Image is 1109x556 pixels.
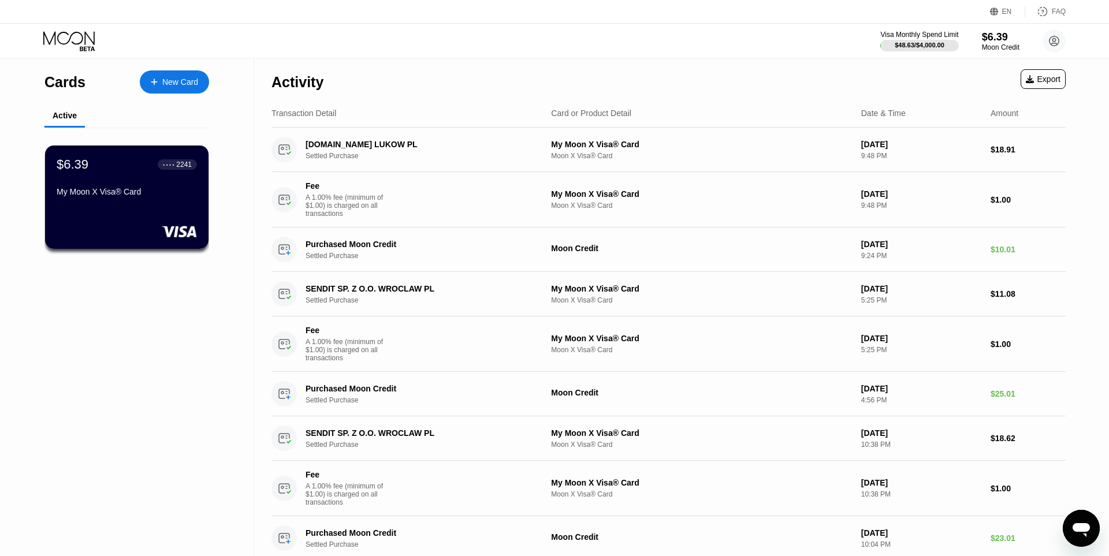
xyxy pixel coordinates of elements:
[306,140,532,149] div: [DOMAIN_NAME] LUKOW PL
[982,31,1019,43] div: $6.39
[982,43,1019,51] div: Moon Credit
[271,461,1066,516] div: FeeA 1.00% fee (minimum of $1.00) is charged on all transactionsMy Moon X Visa® CardMoon X Visa® ...
[306,326,386,335] div: Fee
[551,152,851,160] div: Moon X Visa® Card
[306,193,392,218] div: A 1.00% fee (minimum of $1.00) is charged on all transactions
[1002,8,1012,16] div: EN
[551,296,851,304] div: Moon X Visa® Card
[57,157,88,172] div: $6.39
[306,152,549,160] div: Settled Purchase
[57,187,197,196] div: My Moon X Visa® Card
[1025,6,1066,17] div: FAQ
[163,163,174,166] div: ● ● ● ●
[551,201,851,210] div: Moon X Visa® Card
[991,339,1066,349] div: $1.00
[1021,69,1066,89] div: Export
[991,109,1018,118] div: Amount
[306,252,549,260] div: Settled Purchase
[861,540,981,548] div: 10:04 PM
[551,189,851,199] div: My Moon X Visa® Card
[551,388,851,397] div: Moon Credit
[991,434,1066,443] div: $18.62
[271,74,323,91] div: Activity
[991,484,1066,493] div: $1.00
[162,77,198,87] div: New Card
[551,532,851,542] div: Moon Credit
[551,284,851,293] div: My Moon X Visa® Card
[861,284,981,293] div: [DATE]
[861,528,981,538] div: [DATE]
[306,284,532,293] div: SENDIT SP. Z O.O. WROCLAW PL
[895,42,944,48] div: $48.63 / $4,000.00
[140,70,209,94] div: New Card
[53,111,77,120] div: Active
[306,240,532,249] div: Purchased Moon Credit
[861,490,981,498] div: 10:38 PM
[551,441,851,449] div: Moon X Visa® Card
[306,338,392,362] div: A 1.00% fee (minimum of $1.00) is charged on all transactions
[991,145,1066,154] div: $18.91
[551,346,851,354] div: Moon X Visa® Card
[551,428,851,438] div: My Moon X Visa® Card
[306,482,392,506] div: A 1.00% fee (minimum of $1.00) is charged on all transactions
[861,296,981,304] div: 5:25 PM
[991,245,1066,254] div: $10.01
[861,396,981,404] div: 4:56 PM
[271,272,1066,316] div: SENDIT SP. Z O.O. WROCLAW PLSettled PurchaseMy Moon X Visa® CardMoon X Visa® Card[DATE]5:25 PM$11.08
[271,109,336,118] div: Transaction Detail
[306,181,386,191] div: Fee
[861,478,981,487] div: [DATE]
[271,372,1066,416] div: Purchased Moon CreditSettled PurchaseMoon Credit[DATE]4:56 PM$25.01
[306,396,549,404] div: Settled Purchase
[306,428,532,438] div: SENDIT SP. Z O.O. WROCLAW PL
[306,441,549,449] div: Settled Purchase
[1052,8,1066,16] div: FAQ
[176,161,192,169] div: 2241
[861,240,981,249] div: [DATE]
[861,109,906,118] div: Date & Time
[306,296,549,304] div: Settled Purchase
[861,252,981,260] div: 9:24 PM
[551,244,851,253] div: Moon Credit
[880,31,958,51] div: Visa Monthly Spend Limit$48.63/$4,000.00
[861,189,981,199] div: [DATE]
[991,533,1066,543] div: $23.01
[861,334,981,343] div: [DATE]
[861,346,981,354] div: 5:25 PM
[306,540,549,548] div: Settled Purchase
[861,441,981,449] div: 10:38 PM
[861,384,981,393] div: [DATE]
[861,201,981,210] div: 9:48 PM
[880,31,958,39] div: Visa Monthly Spend Limit
[991,289,1066,298] div: $11.08
[551,334,851,343] div: My Moon X Visa® Card
[551,140,851,149] div: My Moon X Visa® Card
[44,74,85,91] div: Cards
[271,227,1066,272] div: Purchased Moon CreditSettled PurchaseMoon Credit[DATE]9:24 PM$10.01
[991,389,1066,398] div: $25.01
[551,490,851,498] div: Moon X Visa® Card
[861,140,981,149] div: [DATE]
[551,109,631,118] div: Card or Product Detail
[551,478,851,487] div: My Moon X Visa® Card
[982,31,1019,51] div: $6.39Moon Credit
[306,470,386,479] div: Fee
[306,384,532,393] div: Purchased Moon Credit
[990,6,1025,17] div: EN
[271,416,1066,461] div: SENDIT SP. Z O.O. WROCLAW PLSettled PurchaseMy Moon X Visa® CardMoon X Visa® Card[DATE]10:38 PM$1...
[1026,74,1060,84] div: Export
[271,172,1066,227] div: FeeA 1.00% fee (minimum of $1.00) is charged on all transactionsMy Moon X Visa® CardMoon X Visa® ...
[45,145,209,249] div: $6.39● ● ● ●2241My Moon X Visa® Card
[271,316,1066,372] div: FeeA 1.00% fee (minimum of $1.00) is charged on all transactionsMy Moon X Visa® CardMoon X Visa® ...
[306,528,532,538] div: Purchased Moon Credit
[861,152,981,160] div: 9:48 PM
[861,428,981,438] div: [DATE]
[271,128,1066,172] div: [DOMAIN_NAME] LUKOW PLSettled PurchaseMy Moon X Visa® CardMoon X Visa® Card[DATE]9:48 PM$18.91
[1063,510,1100,547] iframe: Button to launch messaging window
[991,195,1066,204] div: $1.00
